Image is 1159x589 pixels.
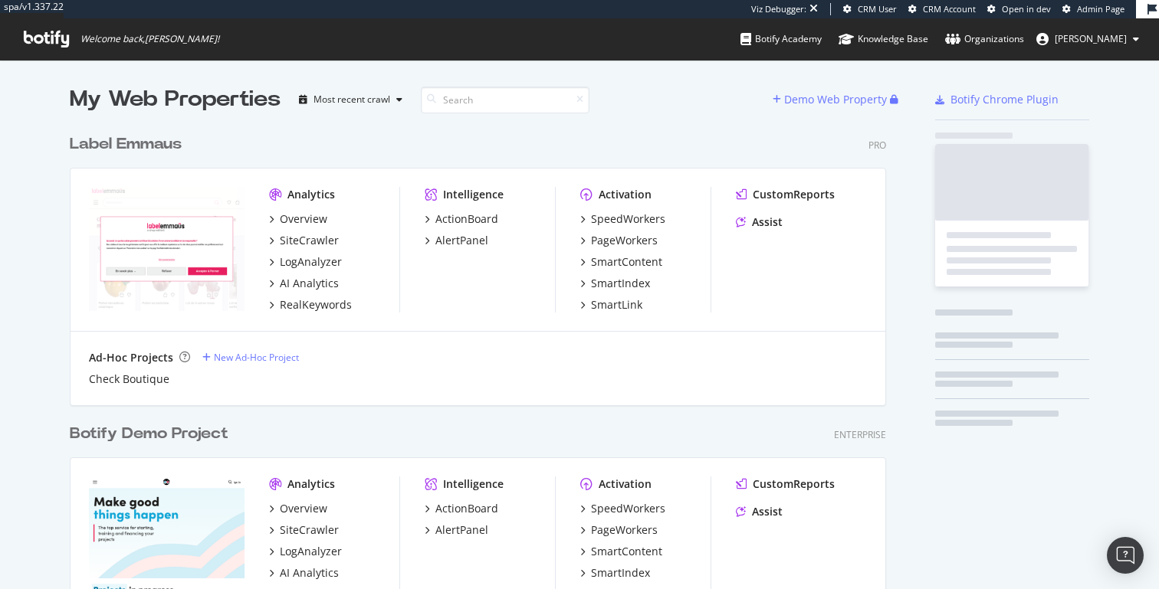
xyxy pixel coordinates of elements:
button: [PERSON_NAME] [1024,27,1151,51]
a: ActionBoard [425,501,498,516]
div: SpeedWorkers [591,211,665,227]
a: Overview [269,211,327,227]
a: New Ad-Hoc Project [202,351,299,364]
a: Organizations [945,18,1024,60]
div: Organizations [945,31,1024,47]
div: Botify Demo Project [70,423,228,445]
a: Overview [269,501,327,516]
a: SmartIndex [580,276,650,291]
div: Ad-Hoc Projects [89,350,173,365]
a: LogAnalyzer [269,544,342,559]
div: Pro [868,139,886,152]
div: Label Emmaus [70,133,182,155]
a: SpeedWorkers [580,501,665,516]
div: RealKeywords [280,297,352,312]
a: AI Analytics [269,565,339,581]
div: PageWorkers [591,522,658,538]
div: SiteCrawler [280,522,339,538]
a: Botify Demo Project [70,423,235,445]
div: SmartIndex [591,276,650,291]
span: CRM Account [923,3,976,15]
a: SiteCrawler [269,233,339,248]
div: Overview [280,211,327,227]
div: Overview [280,501,327,516]
a: Label Emmaus [70,133,188,155]
div: Intelligence [443,187,504,202]
span: Open in dev [1002,3,1051,15]
a: RealKeywords [269,297,352,312]
a: AI Analytics [269,276,339,291]
div: Activation [599,476,652,492]
a: PageWorkers [580,233,658,248]
a: Knowledge Base [839,18,928,60]
div: SpeedWorkers [591,501,665,516]
div: LogAnalyzer [280,254,342,270]
div: ActionBoard [435,501,498,516]
div: LogAnalyzer [280,544,342,559]
a: CustomReports [736,476,835,492]
a: SmartLink [580,297,642,312]
div: SmartLink [591,297,642,312]
div: Analytics [287,476,335,492]
div: New Ad-Hoc Project [214,351,299,364]
div: AlertPanel [435,522,488,538]
div: Demo Web Property [784,92,887,107]
div: SiteCrawler [280,233,339,248]
a: Check Boutique [89,371,169,387]
img: Label Emmaus [89,187,245,311]
div: Viz Debugger: [751,3,806,15]
a: SmartContent [580,254,662,270]
button: Most recent crawl [293,87,409,112]
a: CRM Account [908,3,976,15]
a: SmartContent [580,544,662,559]
div: CustomReports [753,187,835,202]
div: Open Intercom Messenger [1107,537,1144,574]
div: SmartContent [591,254,662,270]
div: Knowledge Base [839,31,928,47]
div: PageWorkers [591,233,658,248]
div: AI Analytics [280,565,339,581]
div: Assist [752,214,783,230]
div: Most recent crawl [314,95,390,104]
a: Open in dev [987,3,1051,15]
div: Enterprise [834,428,886,441]
a: Assist [736,214,783,230]
a: Botify Chrome Plugin [935,92,1059,107]
a: PageWorkers [580,522,658,538]
div: Activation [599,187,652,202]
div: Botify Academy [740,31,822,47]
a: AlertPanel [425,233,488,248]
span: CRM User [858,3,897,15]
a: SiteCrawler [269,522,339,538]
a: SmartIndex [580,565,650,581]
a: ActionBoard [425,211,498,227]
a: LogAnalyzer [269,254,342,270]
div: Intelligence [443,476,504,492]
a: Botify Academy [740,18,822,60]
div: CustomReports [753,476,835,492]
span: Admin Page [1077,3,1125,15]
a: Assist [736,504,783,519]
div: Analytics [287,187,335,202]
div: SmartContent [591,544,662,559]
a: Demo Web Property [773,93,890,106]
div: ActionBoard [435,211,498,227]
a: AlertPanel [425,522,488,538]
div: SmartIndex [591,565,650,581]
button: Demo Web Property [773,87,890,112]
div: AI Analytics [280,276,339,291]
div: Botify Chrome Plugin [951,92,1059,107]
div: AlertPanel [435,233,488,248]
a: CustomReports [736,187,835,202]
a: SpeedWorkers [580,211,665,227]
a: CRM User [843,3,897,15]
div: My Web Properties [70,84,281,115]
div: Assist [752,504,783,519]
span: Welcome back, [PERSON_NAME] ! [80,33,219,45]
input: Search [421,87,589,113]
span: Thomas Grange [1055,32,1127,45]
a: Admin Page [1062,3,1125,15]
